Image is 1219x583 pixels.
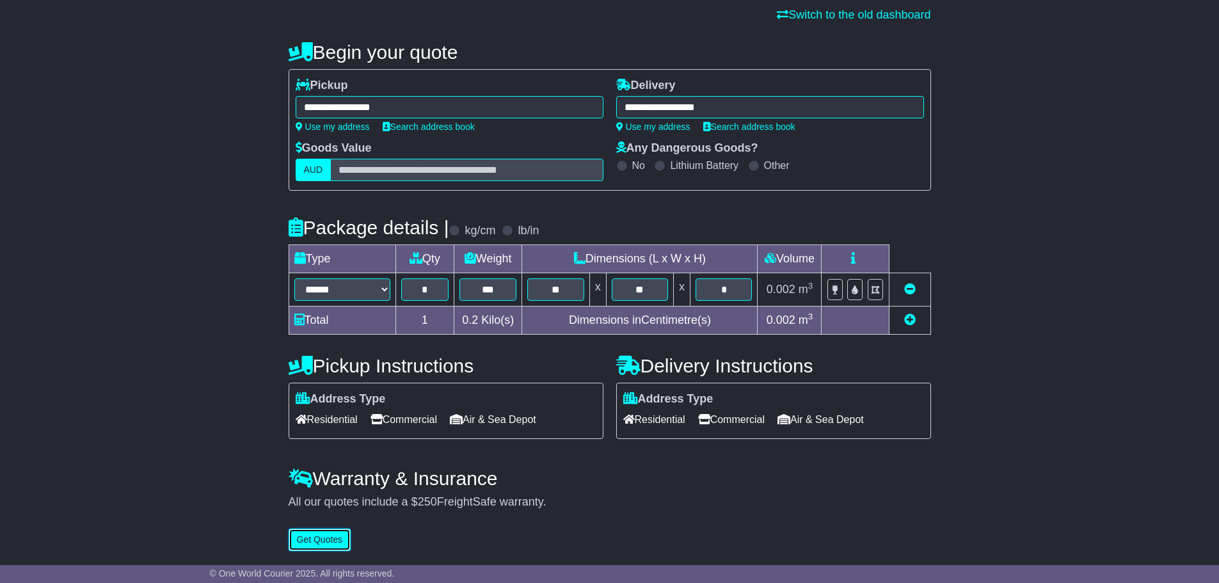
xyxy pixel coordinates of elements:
a: Remove this item [904,283,916,296]
span: 0.002 [767,283,795,296]
span: Air & Sea Depot [450,410,536,429]
a: Search address book [383,122,475,132]
td: Weight [454,245,522,273]
a: Search address book [703,122,795,132]
h4: Package details | [289,217,449,238]
span: Residential [623,410,685,429]
h4: Begin your quote [289,42,931,63]
label: lb/in [518,224,539,238]
span: m [799,283,813,296]
td: Volume [758,245,822,273]
span: Air & Sea Depot [777,410,864,429]
a: Add new item [904,314,916,326]
label: AUD [296,159,331,181]
label: Pickup [296,79,348,93]
label: Delivery [616,79,676,93]
td: Type [289,245,395,273]
td: Kilo(s) [454,307,522,335]
h4: Warranty & Insurance [289,468,931,489]
sup: 3 [808,281,813,291]
a: Use my address [296,122,370,132]
td: x [589,273,606,307]
label: Address Type [623,392,713,406]
label: Other [764,159,790,172]
span: Commercial [370,410,437,429]
td: Qty [395,245,454,273]
label: No [632,159,645,172]
a: Switch to the old dashboard [777,8,930,21]
td: 1 [395,307,454,335]
button: Get Quotes [289,529,351,551]
td: Total [289,307,395,335]
td: Dimensions in Centimetre(s) [522,307,758,335]
span: m [799,314,813,326]
h4: Delivery Instructions [616,355,931,376]
div: All our quotes include a $ FreightSafe warranty. [289,495,931,509]
span: © One World Courier 2025. All rights reserved. [210,568,395,579]
span: Residential [296,410,358,429]
label: Any Dangerous Goods? [616,141,758,156]
td: x [674,273,690,307]
span: 0.2 [462,314,478,326]
sup: 3 [808,312,813,321]
h4: Pickup Instructions [289,355,603,376]
label: Goods Value [296,141,372,156]
label: Lithium Battery [670,159,738,172]
span: 0.002 [767,314,795,326]
span: Commercial [698,410,765,429]
span: 250 [418,495,437,508]
label: Address Type [296,392,386,406]
label: kg/cm [465,224,495,238]
td: Dimensions (L x W x H) [522,245,758,273]
a: Use my address [616,122,690,132]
